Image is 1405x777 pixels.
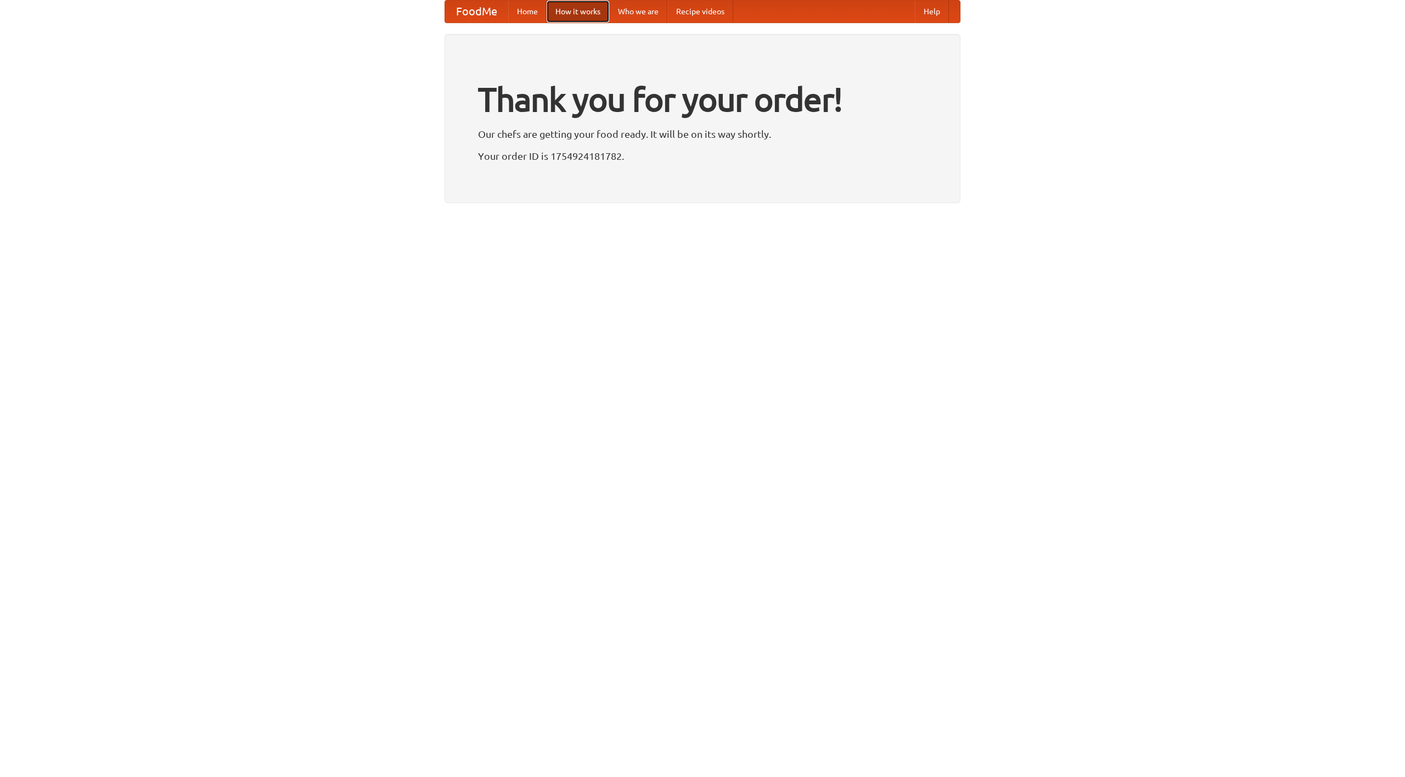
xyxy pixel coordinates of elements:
[508,1,547,23] a: Home
[915,1,949,23] a: Help
[667,1,733,23] a: Recipe videos
[609,1,667,23] a: Who we are
[478,126,927,142] p: Our chefs are getting your food ready. It will be on its way shortly.
[547,1,609,23] a: How it works
[445,1,508,23] a: FoodMe
[478,148,927,164] p: Your order ID is 1754924181782.
[478,73,927,126] h1: Thank you for your order!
